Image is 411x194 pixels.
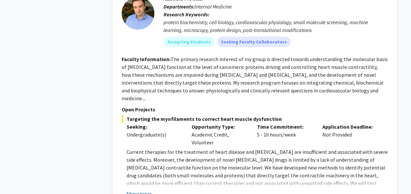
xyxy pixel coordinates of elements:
[187,123,252,146] div: Academic Credit, Volunteer
[163,18,388,34] div: protein biochemistry, cell biology, cardiovascular physiology, small molecule screening, machine ...
[195,3,232,10] span: Internal Medicine
[122,105,388,113] p: Open Projects
[163,3,195,10] b: Departments:
[163,11,210,18] b: Research Keywords:
[5,165,28,189] iframe: Chat
[122,56,171,62] b: Faculty Information:
[127,131,182,138] div: Undergraduate(s)
[257,123,313,131] p: Time Commitment:
[163,37,214,47] mat-chip: Accepting Students
[192,123,247,131] p: Opportunity Type:
[252,123,317,146] div: 5 - 10 hours/week
[122,115,388,123] span: Targeting the myofilaments to correct heart muscle dysfunction
[322,123,378,131] p: Application Deadline:
[317,123,383,146] div: Not Provided
[122,56,388,102] fg-read-more: The primary research interest of my group is directed towards understanding the molecular basis o...
[217,37,291,47] mat-chip: Seeking Faculty Collaborators
[127,123,182,131] p: Seeking:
